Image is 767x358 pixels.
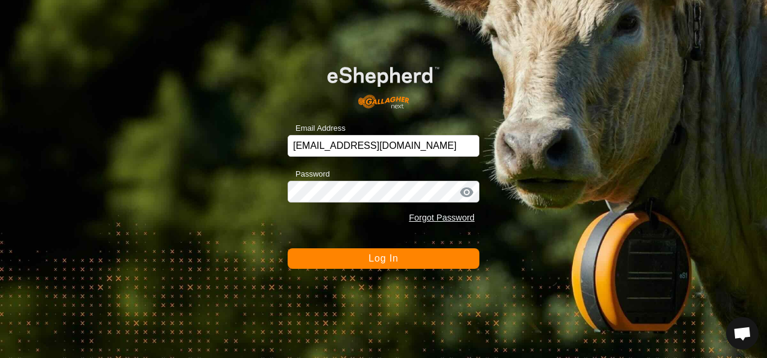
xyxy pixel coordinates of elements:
[288,135,479,157] input: Email Address
[409,213,475,222] a: Forgot Password
[288,168,330,180] label: Password
[288,122,346,134] label: Email Address
[307,51,460,116] img: E-shepherd Logo
[288,248,479,269] button: Log In
[726,317,759,350] div: Open chat
[368,253,398,263] span: Log In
